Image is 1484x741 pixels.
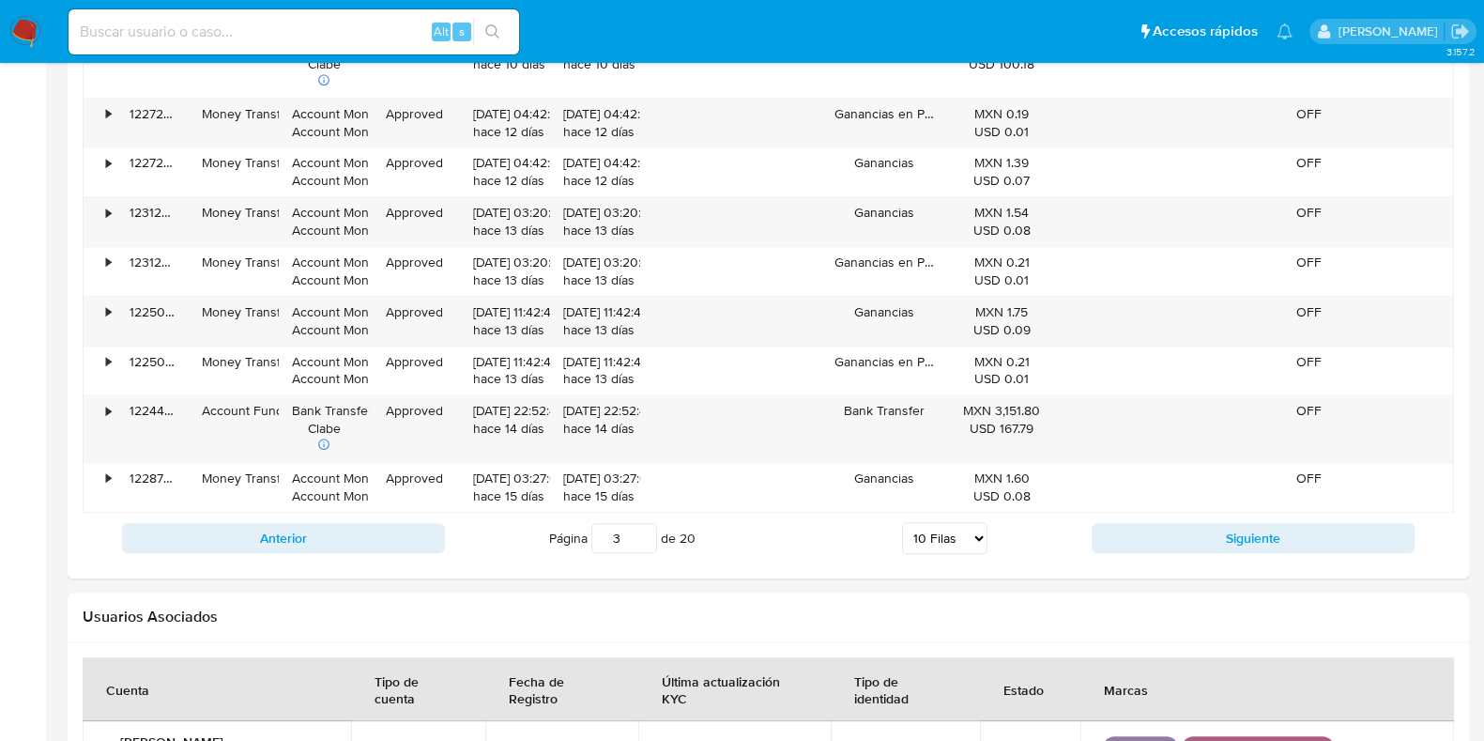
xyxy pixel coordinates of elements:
input: Buscar usuario o caso... [69,20,519,44]
span: Alt [434,23,449,40]
span: s [459,23,465,40]
span: 3.157.2 [1446,44,1475,59]
h2: Usuarios Asociados [83,608,1454,626]
a: Salir [1450,22,1470,41]
p: alan.cervantesmartinez@mercadolibre.com.mx [1338,23,1444,40]
button: search-icon [473,19,512,45]
span: Accesos rápidos [1153,22,1258,41]
a: Notificaciones [1277,23,1293,39]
